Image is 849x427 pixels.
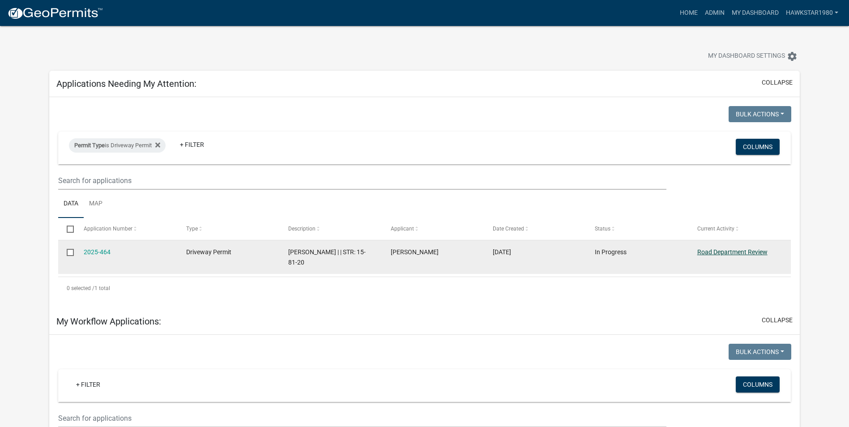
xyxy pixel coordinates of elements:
[288,226,316,232] span: Description
[186,248,231,256] span: Driveway Permit
[84,190,108,218] a: Map
[701,47,805,65] button: My Dashboard Settingssettings
[56,78,196,89] h5: Applications Needing My Attention:
[736,376,780,393] button: Columns
[58,171,666,190] input: Search for applications
[84,226,132,232] span: Application Number
[697,226,734,232] span: Current Activity
[701,4,728,21] a: Admin
[280,218,382,239] datatable-header-cell: Description
[382,218,484,239] datatable-header-cell: Applicant
[56,316,161,327] h5: My Workflow Applications:
[595,226,610,232] span: Status
[729,106,791,122] button: Bulk Actions
[391,248,439,256] span: Brian Broderick
[49,97,800,308] div: collapse
[69,376,107,393] a: + Filter
[186,226,198,232] span: Type
[67,285,94,291] span: 0 selected /
[762,78,793,87] button: collapse
[484,218,586,239] datatable-header-cell: Date Created
[173,137,211,153] a: + Filter
[586,218,688,239] datatable-header-cell: Status
[729,344,791,360] button: Bulk Actions
[288,248,366,266] span: Brian Broderick | | STR: 15-81-20
[391,226,414,232] span: Applicant
[688,218,790,239] datatable-header-cell: Current Activity
[74,142,105,149] span: Permit Type
[84,248,111,256] a: 2025-464
[58,190,84,218] a: Data
[728,4,782,21] a: My Dashboard
[676,4,701,21] a: Home
[493,248,511,256] span: 10/08/2025
[736,139,780,155] button: Columns
[708,51,785,62] span: My Dashboard Settings
[782,4,842,21] a: Hawkstar1980
[58,218,75,239] datatable-header-cell: Select
[762,316,793,325] button: collapse
[58,277,791,299] div: 1 total
[697,248,768,256] a: Road Department Review
[787,51,798,62] i: settings
[595,248,627,256] span: In Progress
[75,218,177,239] datatable-header-cell: Application Number
[69,138,166,153] div: is Driveway Permit
[178,218,280,239] datatable-header-cell: Type
[493,226,524,232] span: Date Created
